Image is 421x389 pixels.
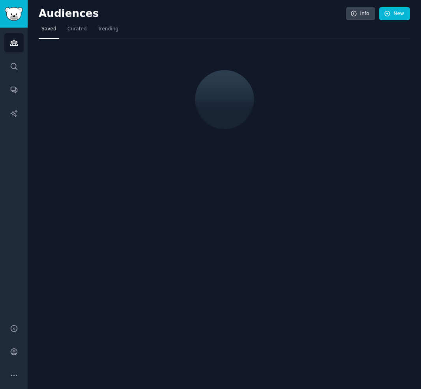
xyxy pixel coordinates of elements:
img: GummySearch logo [5,7,23,21]
h2: Audiences [39,7,346,20]
span: Trending [98,26,118,33]
a: New [379,7,410,20]
span: Saved [41,26,56,33]
a: Trending [95,23,121,39]
a: Info [346,7,375,20]
a: Curated [65,23,90,39]
span: Curated [67,26,87,33]
a: Saved [39,23,59,39]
